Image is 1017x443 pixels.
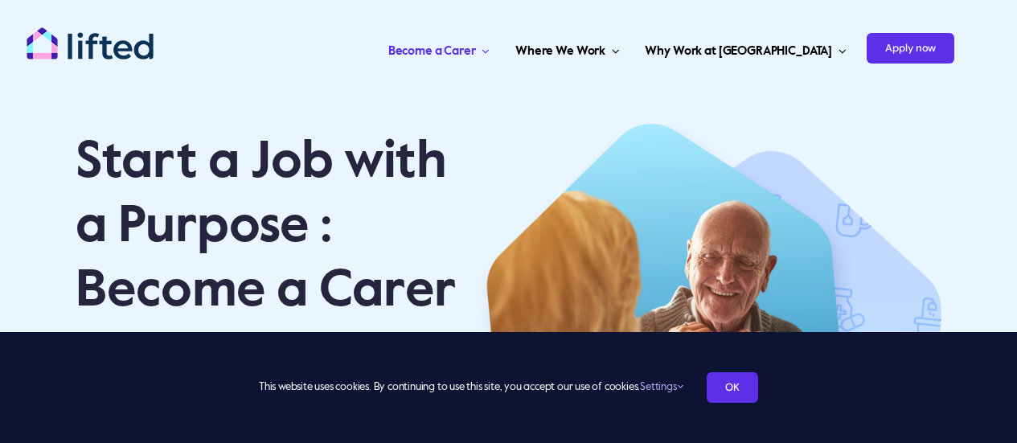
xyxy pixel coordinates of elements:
[256,24,954,72] nav: Carer Jobs Menu
[707,372,758,403] a: OK
[26,27,154,43] a: lifted-logo
[515,39,605,64] span: Where We Work
[640,24,851,72] a: Why Work at [GEOGRAPHIC_DATA]
[383,24,494,72] a: Become a Carer
[640,382,683,392] a: Settings
[388,39,476,64] span: Become a Carer
[645,39,832,64] span: Why Work at [GEOGRAPHIC_DATA]
[867,24,954,72] a: Apply now
[76,137,456,317] span: Start a Job with a Purpose : Become a Carer
[867,33,954,64] span: Apply now
[259,375,683,400] span: This website uses cookies. By continuing to use this site, you accept our use of cookies.
[511,24,624,72] a: Where We Work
